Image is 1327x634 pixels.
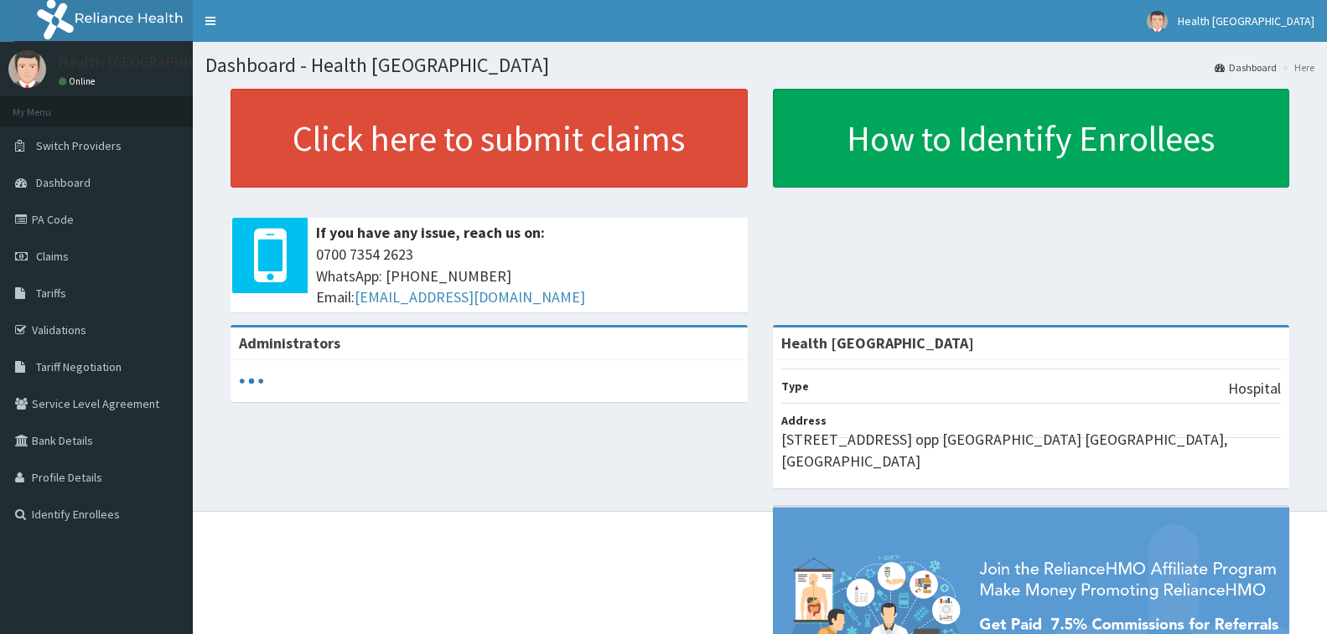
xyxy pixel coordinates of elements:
span: Tariffs [36,286,66,301]
a: Dashboard [1215,60,1277,75]
span: Dashboard [36,175,91,190]
span: Health [GEOGRAPHIC_DATA] [1178,13,1314,28]
p: Health [GEOGRAPHIC_DATA] [59,54,246,70]
a: [EMAIL_ADDRESS][DOMAIN_NAME] [355,287,585,307]
b: If you have any issue, reach us on: [316,223,545,242]
p: [STREET_ADDRESS] opp [GEOGRAPHIC_DATA] [GEOGRAPHIC_DATA], [GEOGRAPHIC_DATA] [781,429,1282,472]
b: Type [781,379,809,394]
img: User Image [8,50,46,88]
p: Hospital [1228,378,1281,399]
img: User Image [1147,11,1168,32]
svg: audio-loading [239,369,264,394]
a: Online [59,75,99,87]
li: Here [1278,60,1314,75]
span: 0700 7354 2623 WhatsApp: [PHONE_NUMBER] Email: [316,244,739,308]
a: How to Identify Enrollees [773,89,1290,188]
a: Click here to submit claims [231,89,748,188]
span: Claims [36,249,69,264]
span: Switch Providers [36,138,122,153]
span: Tariff Negotiation [36,359,122,374]
strong: Health [GEOGRAPHIC_DATA] [781,333,974,353]
b: Administrators [239,333,340,353]
h1: Dashboard - Health [GEOGRAPHIC_DATA] [205,54,1314,76]
b: Address [781,413,827,428]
